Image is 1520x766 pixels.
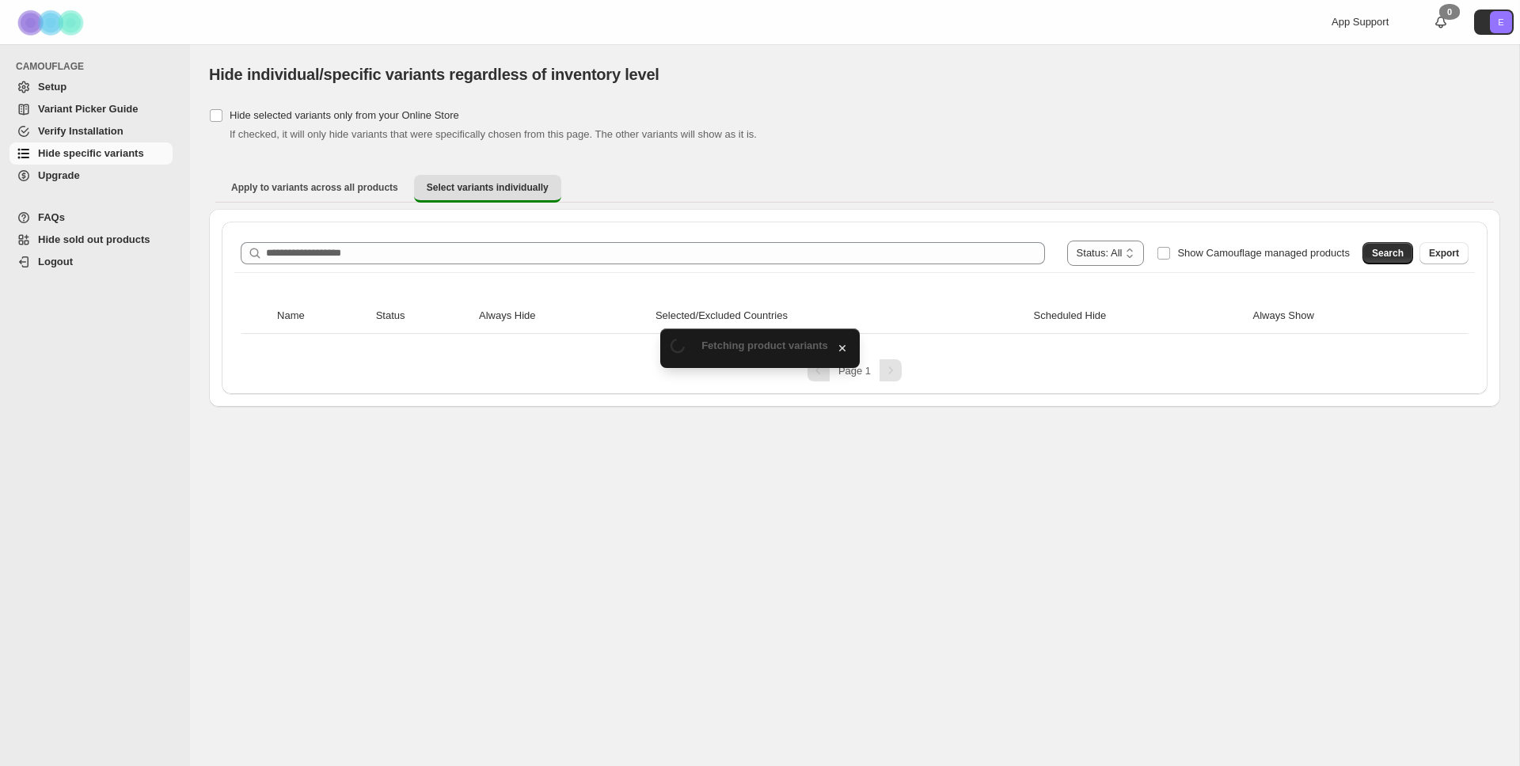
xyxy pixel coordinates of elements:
a: Hide specific variants [9,142,173,165]
span: Fetching product variants [701,339,828,351]
span: Page 1 [838,365,871,377]
button: Select variants individually [414,175,561,203]
span: Verify Installation [38,125,123,137]
img: Camouflage [13,1,92,44]
div: Select variants individually [209,209,1500,407]
button: Search [1362,242,1413,264]
a: Logout [9,251,173,273]
span: FAQs [38,211,65,223]
span: Hide selected variants only from your Online Store [230,109,459,121]
span: If checked, it will only hide variants that were specifically chosen from this page. The other va... [230,128,757,140]
th: Status [371,298,474,334]
span: Export [1429,247,1459,260]
span: Setup [38,81,66,93]
span: Hide specific variants [38,147,144,159]
span: Upgrade [38,169,80,181]
button: Avatar with initials E [1474,9,1514,35]
button: Apply to variants across all products [218,175,411,200]
a: 0 [1433,14,1449,30]
th: Scheduled Hide [1029,298,1248,334]
span: App Support [1332,16,1389,28]
span: CAMOUFLAGE [16,60,179,73]
span: Show Camouflage managed products [1177,247,1350,259]
th: Name [272,298,371,334]
text: E [1498,17,1503,27]
th: Selected/Excluded Countries [651,298,1029,334]
a: FAQs [9,207,173,229]
span: Avatar with initials E [1490,11,1512,33]
a: Setup [9,76,173,98]
th: Always Hide [474,298,651,334]
span: Apply to variants across all products [231,181,398,194]
nav: Pagination [234,359,1475,381]
span: Variant Picker Guide [38,103,138,115]
span: Hide sold out products [38,233,150,245]
a: Hide sold out products [9,229,173,251]
button: Export [1419,242,1469,264]
div: 0 [1439,4,1460,20]
span: Select variants individually [427,181,549,194]
span: Hide individual/specific variants regardless of inventory level [209,66,659,83]
span: Logout [38,256,73,267]
span: Search [1372,247,1404,260]
th: Always Show [1248,298,1437,334]
a: Verify Installation [9,120,173,142]
a: Upgrade [9,165,173,187]
a: Variant Picker Guide [9,98,173,120]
